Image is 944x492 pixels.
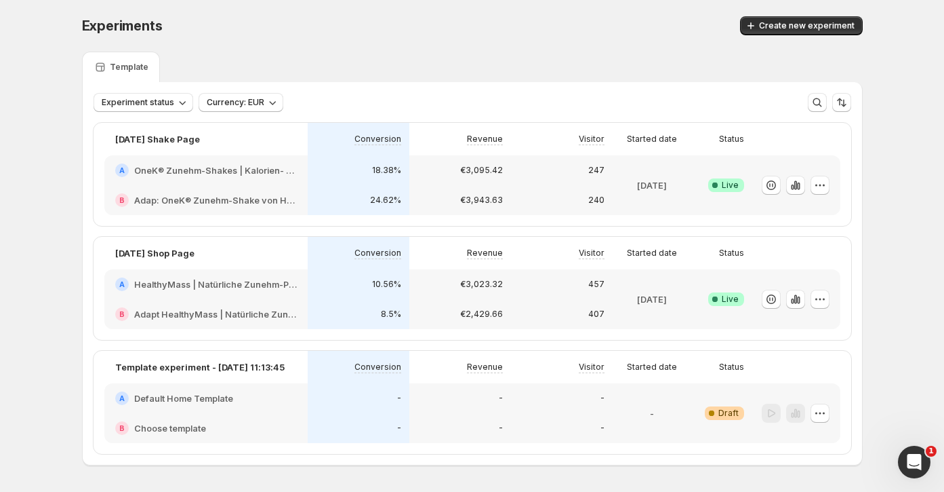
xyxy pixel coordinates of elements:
[579,362,604,373] p: Visitor
[898,446,930,478] iframe: Intercom live chat
[499,423,503,434] p: -
[719,362,744,373] p: Status
[499,393,503,404] p: -
[119,280,125,288] h2: A
[650,406,654,420] p: -
[579,134,604,145] p: Visitor
[637,292,667,306] p: [DATE]
[460,279,503,290] p: €3,023.32
[637,178,667,192] p: [DATE]
[372,165,401,176] p: 18.38%
[722,180,739,191] span: Live
[627,134,677,145] p: Started date
[354,248,401,259] p: Conversion
[207,97,264,108] span: Currency: EUR
[719,248,744,259] p: Status
[460,165,503,176] p: €3,095.42
[926,446,937,457] span: 1
[354,362,401,373] p: Conversion
[119,310,125,318] h2: B
[370,195,401,206] p: 24.62%
[467,134,503,145] p: Revenue
[102,97,174,108] span: Experiment status
[134,193,297,207] h2: Adap: OneK® Zunehm-Shake von HealthyMass | 100% natürlich
[588,279,604,290] p: 457
[627,362,677,373] p: Started date
[134,392,233,405] h2: Default Home Template
[460,309,503,320] p: €2,429.66
[832,93,851,112] button: Sort the results
[588,195,604,206] p: 240
[397,423,401,434] p: -
[627,248,677,259] p: Started date
[82,18,163,34] span: Experiments
[460,195,503,206] p: €3,943.63
[718,408,739,419] span: Draft
[119,424,125,432] h2: B
[600,423,604,434] p: -
[110,62,148,73] p: Template
[119,166,125,174] h2: A
[722,294,739,305] span: Live
[467,248,503,259] p: Revenue
[94,93,193,112] button: Experiment status
[119,196,125,204] h2: B
[719,134,744,145] p: Status
[381,309,401,320] p: 8.5%
[600,393,604,404] p: -
[588,165,604,176] p: 247
[588,309,604,320] p: 407
[134,307,297,321] h2: Adapt HealthyMass | Natürliche Zunehm-Produkte: Shakes, [PERSON_NAME] & mehr
[134,278,297,291] h2: HealthyMass | Natürliche Zunehm-Produkte: Shakes, Riegel & mehr
[467,362,503,373] p: Revenue
[372,279,401,290] p: 10.56%
[740,16,863,35] button: Create new experiment
[115,360,285,374] p: Template experiment - [DATE] 11:13:45
[134,164,297,177] h2: OneK® Zunehm-Shakes | Kalorien- und proteinreich fürs Zunehmen
[119,394,125,402] h2: A
[134,421,206,435] h2: Choose template
[759,20,855,31] span: Create new experiment
[199,93,283,112] button: Currency: EUR
[115,246,194,260] p: [DATE] Shop Page
[115,132,200,146] p: [DATE] Shake Page
[354,134,401,145] p: Conversion
[579,248,604,259] p: Visitor
[397,393,401,404] p: -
